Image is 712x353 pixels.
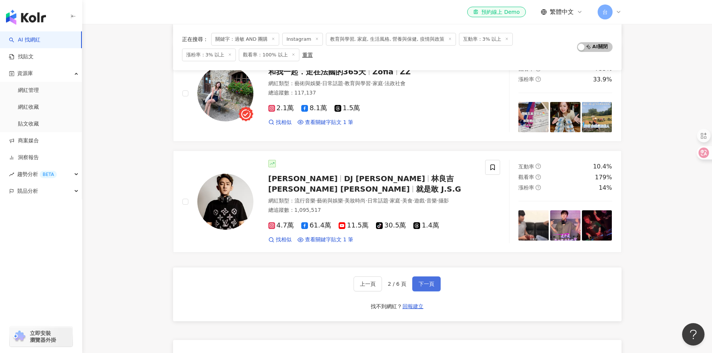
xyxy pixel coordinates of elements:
[388,281,407,287] span: 2 / 6 頁
[473,8,520,16] div: 預約線上 Demo
[518,185,534,191] span: 漲粉率
[317,198,343,204] span: 藝術與娛樂
[467,7,525,17] a: 預約線上 Demo
[536,174,541,180] span: question-circle
[301,104,327,112] span: 8.1萬
[419,281,434,287] span: 下一頁
[282,33,323,46] span: Instagram
[276,119,292,126] span: 找相似
[582,102,612,132] img: post-image
[536,185,541,190] span: question-circle
[582,210,612,241] img: post-image
[360,281,376,287] span: 上一頁
[9,36,40,44] a: searchAI 找網紅
[376,222,406,229] span: 30.5萬
[402,198,413,204] span: 美食
[413,222,439,229] span: 1.4萬
[239,49,299,61] span: 觀看率：100% 以上
[302,52,313,58] div: 重置
[371,80,372,86] span: ·
[305,119,354,126] span: 查看關鍵字貼文 1 筆
[518,164,534,170] span: 互動率
[211,33,280,46] span: 關鍵字：過敏 AND 團購
[268,236,292,244] a: 找相似
[9,53,34,61] a: 找貼文
[40,171,57,178] div: BETA
[268,174,338,183] span: [PERSON_NAME]
[518,102,549,132] img: post-image
[335,104,360,112] span: 1.5萬
[599,184,612,192] div: 14%
[9,154,39,161] a: 洞察報告
[18,87,39,94] a: 網紅管理
[298,236,354,244] a: 查看關鍵字貼文 1 筆
[173,45,622,142] a: KOL Avatar和我一起．走在法國的365天ZofiaZZ網紅類型：藝術與娛樂·日常話題·教育與學習·家庭·法政社會總追蹤數：117,1372.1萬8.1萬1.5萬找相似查看關鍵字貼文 1 ...
[550,8,574,16] span: 繁體中文
[326,33,456,46] span: 教育與學習, 家庭, 生活風格, 營養與保健, 疫情與政策
[345,198,366,204] span: 美妝時尚
[322,80,343,86] span: 日常話題
[390,198,400,204] span: 家庭
[402,300,424,312] button: 回報建立
[182,49,236,61] span: 漲粉率：3% 以上
[339,222,369,229] span: 11.5萬
[173,151,622,253] a: KOL Avatar[PERSON_NAME]DJ [PERSON_NAME]林良吉 [PERSON_NAME] [PERSON_NAME]就是敢 J.S.G網紅類型：流行音樂·藝術與娛樂·美妝...
[17,183,38,199] span: 競品分析
[321,80,322,86] span: ·
[426,198,437,204] span: 音樂
[550,210,580,241] img: post-image
[197,174,253,230] img: KOL Avatar
[18,120,39,128] a: 貼文收藏
[518,66,534,72] span: 觀看率
[197,65,253,121] img: KOL Avatar
[268,207,477,214] div: 總追蹤數 ： 1,095,517
[268,80,477,87] div: 網紅類型 ：
[17,166,57,183] span: 趨勢分析
[268,89,477,97] div: 總追蹤數 ： 117,137
[371,303,402,310] div: 找不到網紅？
[305,236,354,244] span: 查看關鍵字貼文 1 筆
[459,33,513,46] span: 互動率：3% 以上
[682,323,705,346] iframe: Help Scout Beacon - Open
[343,198,345,204] span: ·
[12,331,27,343] img: chrome extension
[403,303,423,309] span: 回報建立
[437,198,438,204] span: ·
[518,174,534,180] span: 觀看率
[388,198,390,204] span: ·
[536,77,541,82] span: question-circle
[30,330,56,343] span: 立即安裝 瀏覽器外掛
[602,8,608,16] span: 台
[413,198,414,204] span: ·
[268,197,477,205] div: 網紅類型 ：
[593,162,612,171] div: 10.4%
[295,80,321,86] span: 藝術與娛樂
[518,76,534,82] span: 漲粉率
[343,80,345,86] span: ·
[17,65,33,82] span: 資源庫
[315,198,317,204] span: ·
[268,67,366,76] span: 和我一起．走在法國的365天
[400,67,411,76] span: ZZ
[301,222,331,229] span: 61.4萬
[345,80,371,86] span: 教育與學習
[518,210,549,241] img: post-image
[366,198,367,204] span: ·
[18,103,39,111] a: 網紅收藏
[593,75,612,84] div: 33.9%
[9,137,39,145] a: 商案媒合
[295,198,315,204] span: 流行音樂
[373,80,383,86] span: 家庭
[385,80,406,86] span: 法政社會
[9,172,14,177] span: rise
[425,198,426,204] span: ·
[367,198,388,204] span: 日常話題
[372,67,394,76] span: Zofia
[414,198,425,204] span: 遊戲
[268,104,294,112] span: 2.1萬
[536,164,541,169] span: question-circle
[182,36,208,42] span: 正在搜尋 ：
[438,198,449,204] span: 攝影
[595,173,612,182] div: 179%
[400,198,402,204] span: ·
